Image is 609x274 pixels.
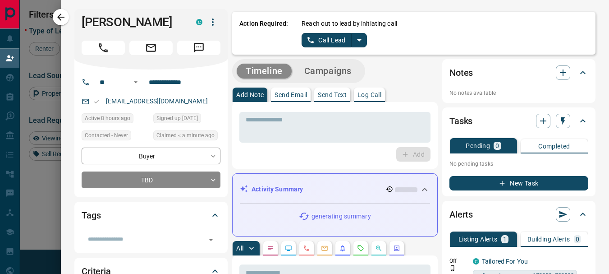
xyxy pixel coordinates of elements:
[527,236,570,242] p: Building Alerts
[449,114,472,128] h2: Tasks
[449,65,473,80] h2: Notes
[302,33,352,47] button: Call Lead
[205,233,217,246] button: Open
[196,19,202,25] div: condos.ca
[495,143,499,149] p: 0
[82,148,220,164] div: Buyer
[82,204,220,226] div: Tags
[302,33,367,47] div: split button
[295,64,361,79] button: Campaigns
[82,15,183,29] h1: [PERSON_NAME]
[237,64,292,79] button: Timeline
[236,92,264,98] p: Add Note
[82,208,101,223] h2: Tags
[375,245,382,252] svg: Opportunities
[449,257,467,265] p: Off
[449,265,456,271] svg: Push Notification Only
[129,41,173,55] span: Email
[240,181,430,198] div: Activity Summary
[321,245,328,252] svg: Emails
[576,236,579,242] p: 0
[177,41,220,55] span: Message
[153,113,220,126] div: Mon Oct 02 2023
[449,110,588,132] div: Tasks
[85,131,128,140] span: Contacted - Never
[130,77,141,88] button: Open
[106,98,208,105] a: [EMAIL_ADDRESS][DOMAIN_NAME]
[466,143,490,149] p: Pending
[153,130,220,143] div: Fri Aug 15 2025
[538,143,570,149] p: Completed
[267,245,274,252] svg: Notes
[357,92,381,98] p: Log Call
[236,245,243,251] p: All
[473,258,479,265] div: condos.ca
[285,245,292,252] svg: Lead Browsing Activity
[156,114,198,123] span: Signed up [DATE]
[449,207,473,222] h2: Alerts
[318,92,347,98] p: Send Text
[449,204,588,225] div: Alerts
[393,245,400,252] svg: Agent Actions
[458,236,498,242] p: Listing Alerts
[252,185,303,194] p: Activity Summary
[302,19,397,28] p: Reach out to lead by initiating call
[82,41,125,55] span: Call
[311,212,371,221] p: generating summary
[303,245,310,252] svg: Calls
[357,245,364,252] svg: Requests
[239,19,288,47] p: Action Required:
[339,245,346,252] svg: Listing Alerts
[85,114,130,123] span: Active 8 hours ago
[156,131,215,140] span: Claimed < a minute ago
[449,157,588,171] p: No pending tasks
[449,176,588,190] button: New Task
[82,172,220,188] div: TBD
[82,113,149,126] div: Thu Aug 14 2025
[482,258,528,265] a: Tailored For You
[449,62,588,84] div: Notes
[275,92,307,98] p: Send Email
[503,236,507,242] p: 1
[449,89,588,97] p: No notes available
[93,98,100,105] svg: Email Valid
